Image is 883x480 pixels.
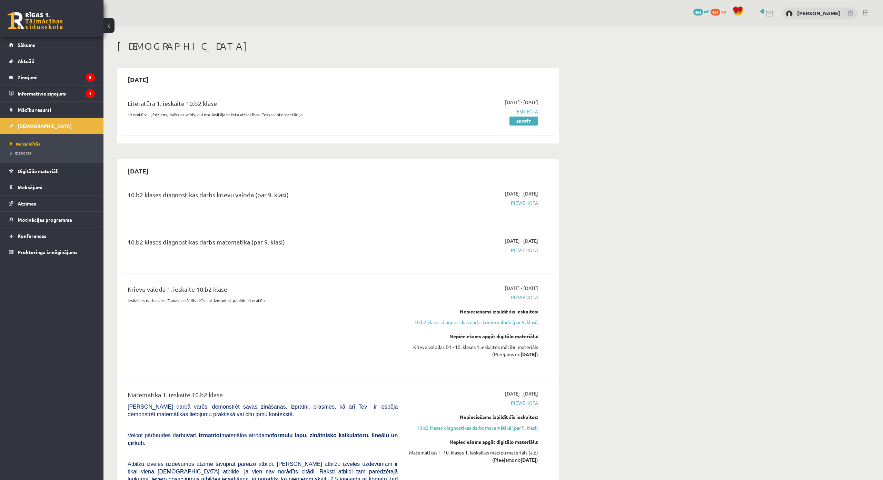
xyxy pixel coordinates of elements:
[408,199,538,207] span: Pievienota
[9,37,95,53] a: Sākums
[18,42,35,48] span: Sākums
[408,294,538,301] span: Pievienota
[9,196,95,211] a: Atzīmes
[711,9,729,14] a: 484 xp
[693,9,703,16] span: 464
[128,432,398,446] span: Veicot pārbaudes darbu materiālos atrodamo
[505,390,538,397] span: [DATE] - [DATE]
[704,9,710,14] span: mP
[408,424,538,431] a: 10.b2 klases diagnostikas darbs matemātikā (par 9. klasi)
[9,53,95,69] a: Aktuāli
[520,351,536,357] strong: [DATE]
[18,58,34,64] span: Aktuāli
[121,163,156,179] h2: [DATE]
[18,179,95,195] legend: Maksājumi
[18,233,47,239] span: Konferences
[408,247,538,254] span: Pievienota
[408,438,538,446] div: Nepieciešams apgūt digitālo materiālu:
[505,190,538,197] span: [DATE] - [DATE]
[9,228,95,244] a: Konferences
[121,71,156,88] h2: [DATE]
[408,413,538,421] div: Nepieciešams izpildīt šīs ieskaites:
[10,141,40,147] span: Neizpildītās
[128,99,398,111] div: Literatūra 1. ieskaite 10.b2 klase
[9,69,95,85] a: Ziņojumi9
[128,404,398,417] span: [PERSON_NAME] darbā varēsi demonstrēt savas zināšanas, izpratni, prasmes, kā arī Tev ir iespēja d...
[128,390,398,403] div: Matemātika 1. ieskaite 10.b2 klase
[693,9,710,14] a: 464 mP
[505,237,538,244] span: [DATE] - [DATE]
[10,141,97,147] a: Neizpildītās
[9,86,95,101] a: Informatīvie ziņojumi1
[520,457,536,463] strong: [DATE]
[9,118,95,134] a: [DEMOGRAPHIC_DATA]
[10,150,97,156] a: Izlabotās
[10,150,31,156] span: Izlabotās
[128,237,398,250] div: 10.b2 klases diagnostikas darbs matemātikā (par 9. klasi)
[128,432,398,446] b: formulu lapu, zinātnisko kalkulatoru, lineālu un cirkuli.
[505,284,538,292] span: [DATE] - [DATE]
[408,449,538,463] div: Matemātikas I - 10. klases 1. ieskaites mācību materiāls (a,b) (Pieejams no )
[408,319,538,326] a: 10.b2 klases diagnostikas darbs krievu valodā (par 9. klasi)
[128,297,398,303] p: Ieskaites darba rakstīšanas laikā Jūs drīkstat izmantot papildu literatūru.
[187,432,221,438] b: vari izmantot
[9,212,95,228] a: Motivācijas programma
[86,73,95,82] i: 9
[505,99,538,106] span: [DATE] - [DATE]
[86,89,95,98] i: 1
[9,244,95,260] a: Proktoringa izmēģinājums
[18,107,51,113] span: Mācību resursi
[18,69,95,85] legend: Ziņojumi
[18,123,72,129] span: [DEMOGRAPHIC_DATA]
[509,117,538,126] a: Skatīt
[128,284,398,297] div: Krievu valoda 1. ieskaite 10.b2 klase
[18,217,72,223] span: Motivācijas programma
[9,179,95,195] a: Maksājumi
[721,9,726,14] span: xp
[408,333,538,340] div: Nepieciešams apgūt digitālo materiālu:
[9,102,95,118] a: Mācību resursi
[408,343,538,358] div: Krievu valodas B1 - 10. klases 1.ieskaites mācību materiāls (Pieejams no )
[8,12,63,29] a: Rīgas 1. Tālmācības vidusskola
[18,86,95,101] legend: Informatīvie ziņojumi
[408,399,538,407] span: Pievienota
[18,168,59,174] span: Digitālie materiāli
[797,10,840,17] a: [PERSON_NAME]
[9,163,95,179] a: Digitālie materiāli
[408,308,538,315] div: Nepieciešams izpildīt šīs ieskaites:
[408,108,538,115] span: Iesniegta
[786,10,793,17] img: Viktorija Skripko
[128,190,398,203] div: 10.b2 klases diagnostikas darbs krievu valodā (par 9. klasi)
[128,111,398,118] p: Literatūra – jēdziens, mākslas veids, autora-lasītāja teksta attiecības. Teksta interpretācija.
[18,249,78,255] span: Proktoringa izmēģinājums
[18,200,36,207] span: Atzīmes
[711,9,720,16] span: 484
[117,40,559,52] h1: [DEMOGRAPHIC_DATA]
